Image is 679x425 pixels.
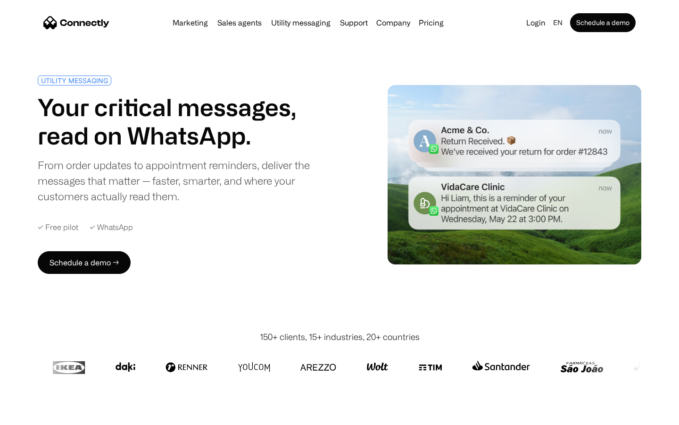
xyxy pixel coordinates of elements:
a: Login [522,16,549,29]
a: Pricing [415,19,447,26]
a: Support [336,19,372,26]
h1: Your critical messages, read on WhatsApp. [38,93,336,150]
a: Schedule a demo [570,13,636,32]
div: From order updates to appointment reminders, deliver the messages that matter — faster, smarter, ... [38,157,336,204]
div: Company [376,16,410,29]
a: Schedule a demo → [38,251,131,274]
a: Marketing [169,19,212,26]
div: ✓ Free pilot [38,223,78,232]
div: UTILITY MESSAGING [41,77,108,84]
div: 150+ clients, 15+ industries, 20+ countries [260,331,420,343]
div: ✓ WhatsApp [90,223,133,232]
a: Sales agents [214,19,265,26]
a: Utility messaging [267,19,334,26]
div: en [553,16,563,29]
